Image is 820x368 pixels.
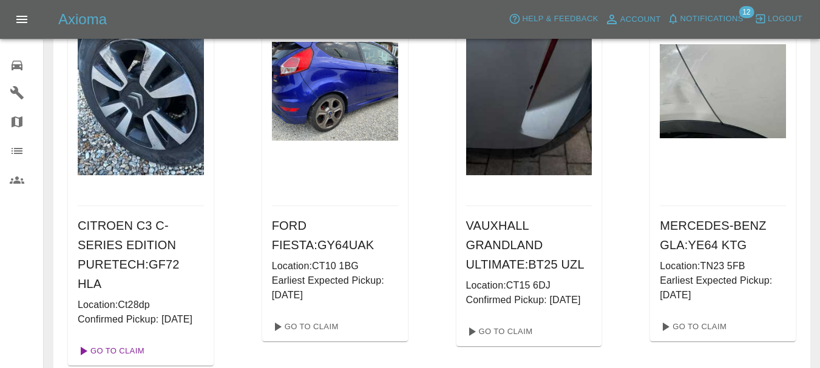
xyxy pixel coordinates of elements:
[272,216,398,255] h6: FORD FIESTA : GY64UAK
[660,273,786,303] p: Earliest Expected Pickup: [DATE]
[660,259,786,273] p: Location: TN23 5FB
[466,216,592,274] h6: VAUXHALL GRANDLAND ULTIMATE : BT25 UZL
[601,10,664,29] a: Account
[655,317,730,336] a: Go To Claim
[58,10,107,29] h5: Axioma
[620,13,661,27] span: Account
[78,216,204,293] h6: CITROEN C3 C-SERIES EDITION PURETECH : GF72 HLA
[73,341,147,361] a: Go To Claim
[506,10,601,28] button: Help & Feedback
[751,10,805,28] button: Logout
[272,273,398,303] p: Earliest Expected Pickup: [DATE]
[78,312,204,327] p: Confirmed Pickup: [DATE]
[78,298,204,312] p: Location: Ct28dp
[466,278,592,293] p: Location: CT15 6DJ
[522,12,598,26] span: Help & Feedback
[739,6,754,18] span: 12
[660,216,786,255] h6: MERCEDES-BENZ GLA : YE64 KTG
[267,317,342,336] a: Go To Claim
[466,293,592,307] p: Confirmed Pickup: [DATE]
[664,10,747,28] button: Notifications
[7,5,36,34] button: Open drawer
[768,12,802,26] span: Logout
[680,12,744,26] span: Notifications
[461,322,536,341] a: Go To Claim
[272,259,398,273] p: Location: CT10 1BG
